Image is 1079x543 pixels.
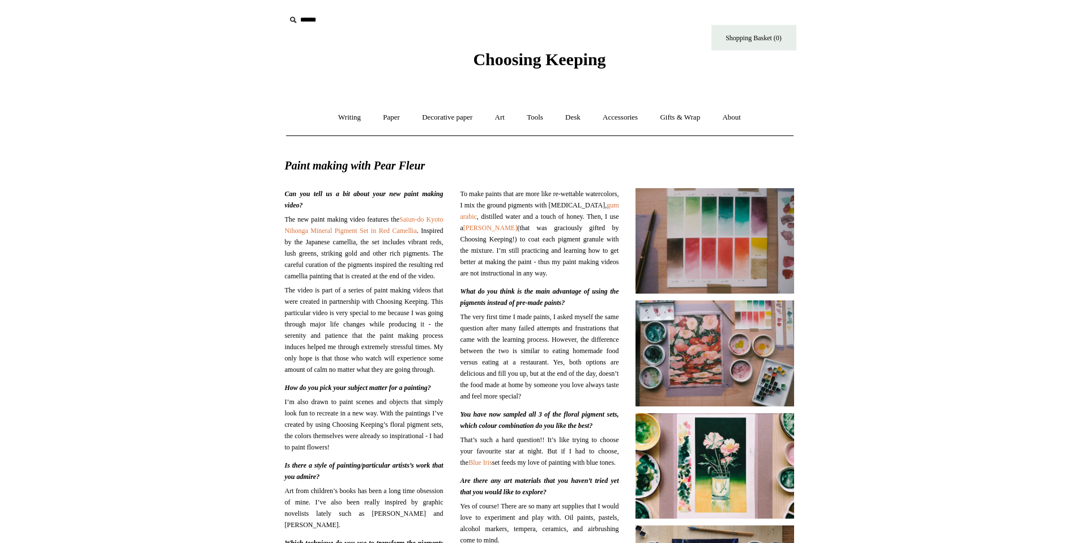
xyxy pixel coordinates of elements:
[373,103,410,133] a: Paper
[555,103,591,133] a: Desk
[285,396,443,453] span: I’m also drawn to paint scenes and objects that simply look fun to recreate in a new way. With th...
[460,434,619,468] span: That’s such a hard question!! It’s like trying to choose your favourite star at night. But if I h...
[473,59,605,67] a: Choosing Keeping
[517,103,553,133] a: Tools
[650,103,710,133] a: Gifts & Wrap
[636,188,794,294] img: pf-c28f2c44--DSCF1204Original.jpg
[473,50,605,69] span: Choosing Keeping
[711,25,796,50] a: Shopping Basket (0)
[285,160,795,171] span: Paint making with Pear Fleur
[636,300,794,406] img: pf-75cbc28f--DSCF1165Original.jpg
[460,311,619,402] span: The very first time I made paints, I asked myself the same question after many failed attempts an...
[285,285,443,375] span: The video is part of a series of paint making videos that were created in partnership with Choosi...
[285,485,443,531] span: Art from children’s books has been a long time obsession of mine. I’ve also been really inspired ...
[485,103,515,133] a: Art
[460,477,619,496] span: Are there any art materials that you haven’t tried yet that you would like to explore?
[463,224,517,232] a: [PERSON_NAME]
[328,103,371,133] a: Writing
[460,410,619,430] span: You have now sampled all 3 of the floral pigment sets, which colour combination do you like the b...
[712,103,751,133] a: About
[460,188,619,279] span: To make paints that are more like re-wettable watercolors, I mix the ground pigments with [MEDICA...
[285,214,443,282] span: The new paint making video features the . Inspired by the Japanese camellia, the set includes vib...
[460,201,619,220] a: gum arabic
[460,287,619,307] span: What do you think is the main advantage of using the pigments instead of pre-made paints?
[592,103,648,133] a: Accessories
[285,190,443,209] span: Can you tell us a bit about your new paint making video?
[468,459,492,466] a: Blue Iris
[412,103,483,133] a: Decorative paper
[285,215,443,235] a: Saiun-do Kyoto Nihonga Mineral Pigment Set in Red Camellia
[285,384,431,392] span: How do you pick your subject matter for a painting?
[636,413,794,519] img: pf-73002a0d--pink-peony.jpg
[285,461,443,481] span: Is there a style of painting/particular artists’s work that you admire?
